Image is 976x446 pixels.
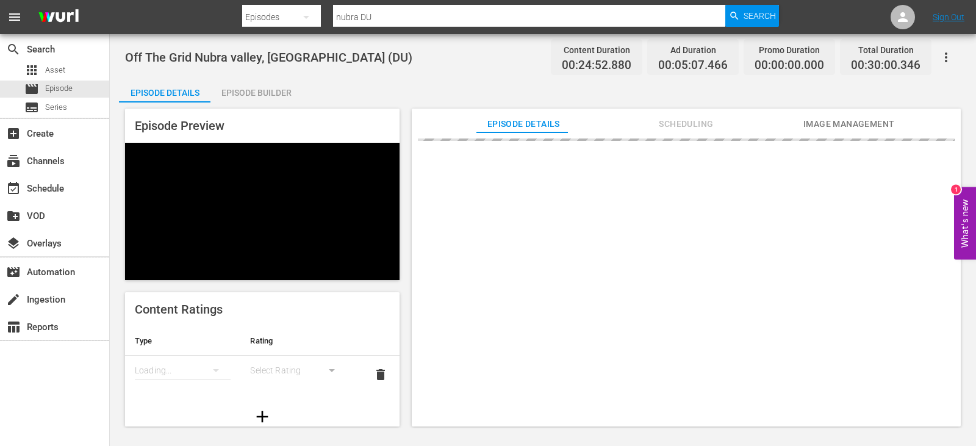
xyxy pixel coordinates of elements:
[24,82,39,96] span: Episode
[6,209,21,223] span: VOD
[45,64,65,76] span: Asset
[210,78,302,103] button: Episode Builder
[851,41,920,59] div: Total Duration
[6,320,21,334] span: Reports
[951,184,961,194] div: 1
[933,12,964,22] a: Sign Out
[24,63,39,77] span: Asset
[658,41,728,59] div: Ad Duration
[135,118,224,133] span: Episode Preview
[6,181,21,196] span: Schedule
[366,360,395,389] button: delete
[45,82,73,95] span: Episode
[562,59,631,73] span: 00:24:52.880
[562,41,631,59] div: Content Duration
[803,117,895,132] span: Image Management
[658,59,728,73] span: 00:05:07.466
[6,265,21,279] span: Automation
[725,5,779,27] button: Search
[7,10,22,24] span: menu
[6,236,21,251] span: Overlays
[478,117,569,132] span: Episode Details
[755,41,824,59] div: Promo Duration
[373,367,388,382] span: delete
[125,326,240,356] th: Type
[755,59,824,73] span: 00:00:00.000
[240,326,356,356] th: Rating
[119,78,210,103] button: Episode Details
[851,59,920,73] span: 00:30:00.346
[125,326,400,394] table: simple table
[29,3,88,32] img: ans4CAIJ8jUAAAAAAAAAAAAAAAAAAAAAAAAgQb4GAAAAAAAAAAAAAAAAAAAAAAAAJMjXAAAAAAAAAAAAAAAAAAAAAAAAgAT5G...
[45,101,67,113] span: Series
[135,302,223,317] span: Content Ratings
[6,126,21,141] span: Create
[744,5,776,27] span: Search
[210,78,302,107] div: Episode Builder
[24,100,39,115] span: Series
[6,154,21,168] span: Channels
[640,117,732,132] span: Scheduling
[119,78,210,107] div: Episode Details
[125,50,412,65] span: Off The Grid Nubra valley, [GEOGRAPHIC_DATA] (DU)
[6,292,21,307] span: Ingestion
[954,187,976,259] button: Open Feedback Widget
[6,42,21,57] span: Search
